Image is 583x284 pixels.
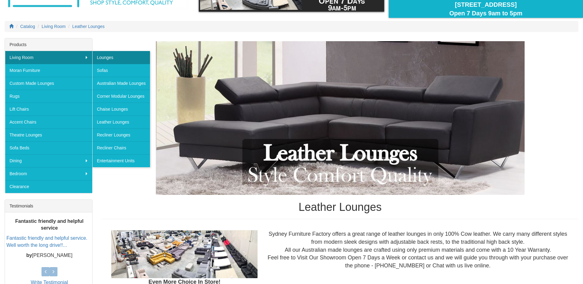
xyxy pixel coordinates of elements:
[5,64,92,77] a: Moran Furniture
[92,90,150,103] a: Corner Modular Lounges
[15,219,83,231] b: Fantastic friendly and helpful service
[92,64,150,77] a: Sofas
[92,51,150,64] a: Lounges
[92,128,150,141] a: Recliner Lounges
[5,167,92,180] a: Bedroom
[42,24,66,29] a: Living Room
[5,77,92,90] a: Custom Made Lounges
[92,116,150,128] a: Leather Lounges
[5,154,92,167] a: Dining
[156,41,525,195] img: Leather Lounges
[92,141,150,154] a: Recliner Chairs
[5,200,92,212] div: Testimonials
[20,24,35,29] a: Catalog
[111,230,258,278] img: Showroom
[5,38,92,51] div: Products
[102,201,578,213] h1: Leather Lounges
[72,24,104,29] a: Leather Lounges
[262,230,573,270] div: Sydney Furniture Factory offers a great range of leather lounges in only 100% Cow leather. We car...
[5,103,92,116] a: Lift Chairs
[5,128,92,141] a: Theatre Lounges
[5,90,92,103] a: Rugs
[6,252,92,259] p: [PERSON_NAME]
[5,51,92,64] a: Living Room
[92,103,150,116] a: Chaise Lounges
[26,253,32,258] b: by
[92,77,150,90] a: Australian Made Lounges
[92,154,150,167] a: Entertainment Units
[5,180,92,193] a: Clearance
[6,235,87,248] a: Fantastic friendly and helpful service. Well worth the long drive!!...
[5,141,92,154] a: Sofa Beds
[5,116,92,128] a: Accent Chairs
